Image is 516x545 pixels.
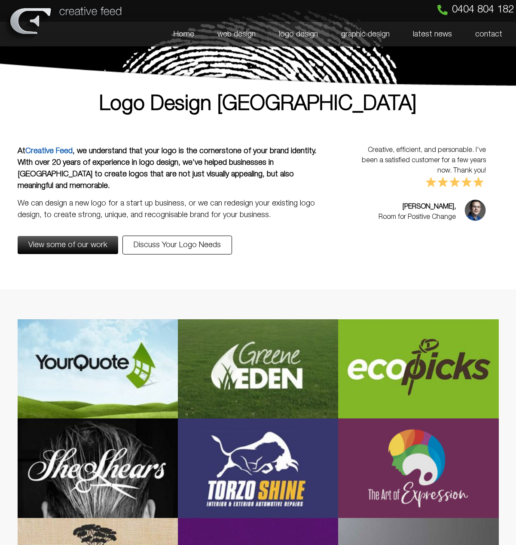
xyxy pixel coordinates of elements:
[178,319,338,418] a: Greene Eden Logo Design
[25,148,73,154] a: Creative Feed
[330,22,401,47] a: graphic design
[348,136,495,263] div: 1 / 4
[18,236,118,254] a: View some of our work
[129,22,514,47] nav: Menu
[338,418,498,518] a: The Art of Expression Logo Design
[18,198,318,221] p: We can design a new logo for a start up business, or we can redesign your existing logo design, t...
[464,200,486,221] img: Len King,
[348,136,495,263] div: Slides
[122,236,232,254] a: Discuss Your Logo Needs
[401,22,464,47] a: latest news
[379,202,456,212] span: [PERSON_NAME],
[18,319,178,418] a: YourQuote Logo Design
[379,212,456,222] span: Room for Positive Change
[437,5,514,15] a: 0404 804 182
[162,22,206,47] a: Home
[206,22,267,47] a: web design
[464,22,514,47] a: contact
[18,148,317,189] strong: At , we understand that your logo is the cornerstone of your brand identity. With over 20 years o...
[452,5,514,15] span: 0404 804 182
[356,145,486,189] div: Creative, efficient, and personable. I've been a satisfied customer for a few years now. Thank you!
[18,94,499,115] h1: Logo Design [GEOGRAPHIC_DATA]
[28,241,107,249] span: View some of our work
[178,418,338,518] a: Torzo Shine Logo Design
[267,22,330,47] a: logo design
[134,241,221,249] span: Discuss Your Logo Needs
